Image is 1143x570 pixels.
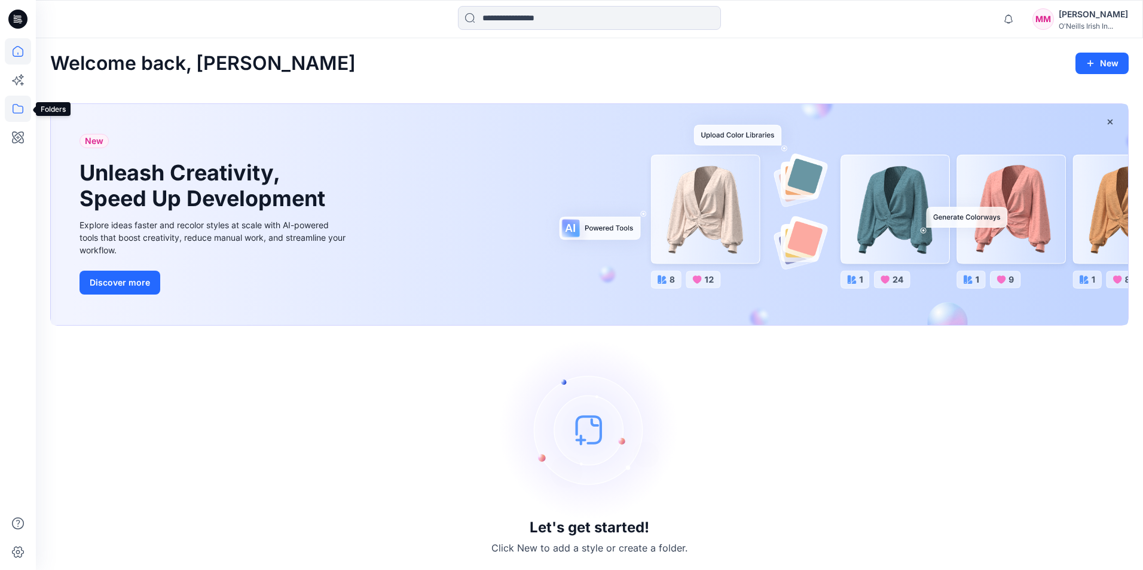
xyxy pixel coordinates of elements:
div: Explore ideas faster and recolor styles at scale with AI-powered tools that boost creativity, red... [80,219,349,256]
a: Discover more [80,271,349,295]
img: empty-state-image.svg [500,340,679,519]
p: Click New to add a style or create a folder. [491,541,687,555]
button: Discover more [80,271,160,295]
h1: Unleash Creativity, Speed Up Development [80,160,331,212]
h3: Let's get started! [530,519,649,536]
button: New [1075,53,1129,74]
h2: Welcome back, [PERSON_NAME] [50,53,356,75]
span: New [85,134,103,148]
div: [PERSON_NAME] [1059,7,1128,22]
div: O'Neills Irish In... [1059,22,1128,30]
div: MM [1032,8,1054,30]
